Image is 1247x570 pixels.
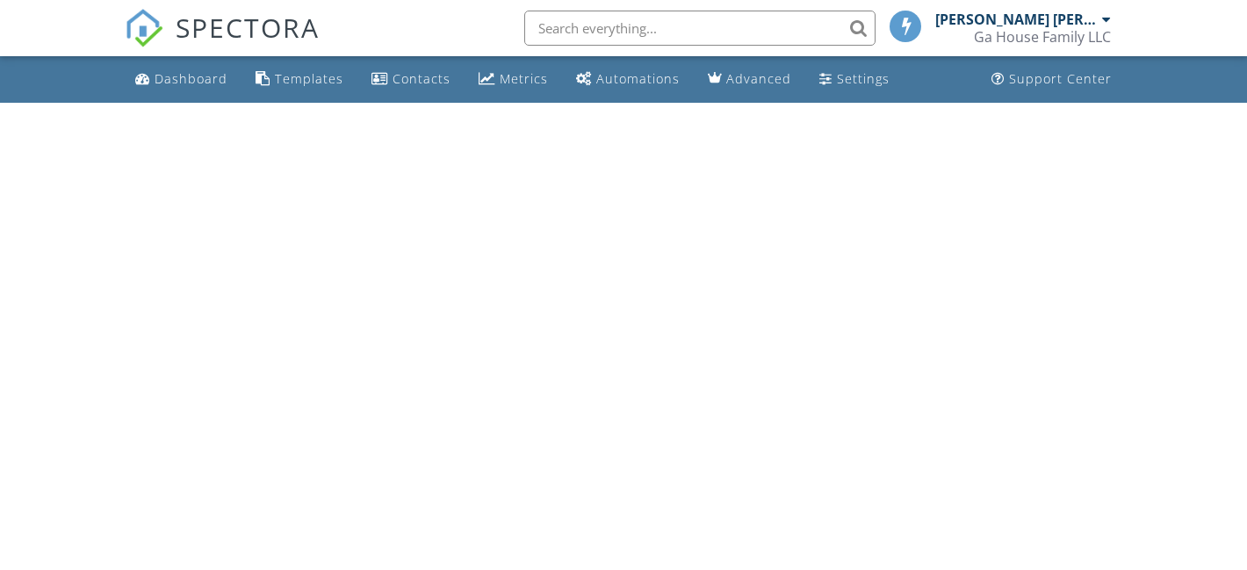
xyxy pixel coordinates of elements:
div: Ga House Family LLC [974,28,1111,46]
a: Advanced [701,63,798,96]
div: Dashboard [155,70,227,87]
div: Support Center [1009,70,1112,87]
span: SPECTORA [176,9,320,46]
div: Contacts [393,70,451,87]
a: Contacts [364,63,458,96]
div: Advanced [726,70,791,87]
a: Settings [812,63,897,96]
div: Settings [837,70,890,87]
input: Search everything... [524,11,876,46]
a: Templates [249,63,350,96]
a: Support Center [984,63,1119,96]
div: Automations [596,70,680,87]
a: Dashboard [128,63,234,96]
div: Metrics [500,70,548,87]
img: The Best Home Inspection Software - Spectora [125,9,163,47]
a: SPECTORA [125,24,320,61]
div: Templates [275,70,343,87]
a: Automations (Basic) [569,63,687,96]
a: Metrics [472,63,555,96]
div: [PERSON_NAME] [PERSON_NAME] [935,11,1098,28]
